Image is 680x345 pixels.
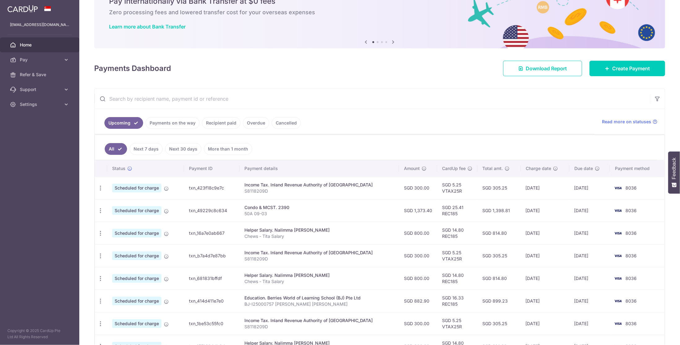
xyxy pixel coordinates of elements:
[437,290,477,312] td: SGD 16.33 REC185
[244,204,394,211] div: Condo & MCST. 2390
[109,24,186,30] a: Learn more about Bank Transfer
[184,222,239,244] td: txn_16a7e0ab667
[574,165,593,172] span: Due date
[477,199,521,222] td: SGD 1,398.81
[165,143,201,155] a: Next 30 days
[112,206,161,215] span: Scheduled for charge
[569,267,610,290] td: [DATE]
[671,158,677,179] span: Feedback
[244,250,394,256] div: Income Tax. Inland Revenue Authority of [GEOGRAPHIC_DATA]
[569,290,610,312] td: [DATE]
[437,222,477,244] td: SGD 14.80 REC185
[437,244,477,267] td: SGD 5.25 VTAX25R
[244,278,394,285] p: Chews - Tita Salary
[477,290,521,312] td: SGD 899.23
[569,244,610,267] td: [DATE]
[244,227,394,233] div: Helper Salary. Nalimma [PERSON_NAME]
[112,229,161,238] span: Scheduled for charge
[482,165,503,172] span: Total amt.
[625,298,637,304] span: 8036
[20,86,61,93] span: Support
[239,160,399,177] th: Payment details
[612,207,624,214] img: Bank Card
[244,317,394,324] div: Income Tax. Inland Revenue Authority of [GEOGRAPHIC_DATA]
[610,160,665,177] th: Payment method
[477,267,521,290] td: SGD 814.80
[129,143,163,155] a: Next 7 days
[569,222,610,244] td: [DATE]
[569,199,610,222] td: [DATE]
[477,312,521,335] td: SGD 305.25
[244,301,394,307] p: BJ-I25000757 [PERSON_NAME] [PERSON_NAME]
[442,165,466,172] span: CardUp fee
[612,184,624,192] img: Bank Card
[437,312,477,335] td: SGD 5.25 VTAX25R
[112,184,161,192] span: Scheduled for charge
[526,165,551,172] span: Charge date
[7,5,38,12] img: CardUp
[477,222,521,244] td: SGD 814.80
[112,297,161,305] span: Scheduled for charge
[112,165,125,172] span: Status
[521,267,569,290] td: [DATE]
[526,65,567,72] span: Download Report
[105,143,127,155] a: All
[521,312,569,335] td: [DATE]
[399,267,437,290] td: SGD 800.00
[104,117,143,129] a: Upcoming
[399,199,437,222] td: SGD 1,373.40
[184,290,239,312] td: txn_414d411e7e0
[612,320,624,327] img: Bank Card
[437,199,477,222] td: SGD 25.41 REC185
[602,119,657,125] a: Read more on statuses
[612,297,624,305] img: Bank Card
[94,63,171,74] h4: Payments Dashboard
[184,267,239,290] td: txn_681831bffdf
[109,9,650,16] h6: Zero processing fees and lowered transfer cost for your overseas expenses
[612,65,650,72] span: Create Payment
[521,244,569,267] td: [DATE]
[625,276,637,281] span: 8036
[20,57,61,63] span: Pay
[612,275,624,282] img: Bank Card
[569,177,610,199] td: [DATE]
[244,188,394,194] p: S8118209D
[612,229,624,237] img: Bank Card
[477,177,521,199] td: SGD 305.25
[20,72,61,78] span: Refer & Save
[184,244,239,267] td: txn_b7a4d7e87bb
[399,290,437,312] td: SGD 882.90
[146,117,200,129] a: Payments on the way
[184,177,239,199] td: txn_423f18c9e7c
[244,233,394,239] p: Chews - Tita Salary
[399,177,437,199] td: SGD 300.00
[625,208,637,213] span: 8036
[521,222,569,244] td: [DATE]
[112,319,161,328] span: Scheduled for charge
[399,222,437,244] td: SGD 800.00
[437,267,477,290] td: SGD 14.80 REC185
[399,244,437,267] td: SGD 300.00
[404,165,420,172] span: Amount
[503,61,582,76] a: Download Report
[521,290,569,312] td: [DATE]
[112,274,161,283] span: Scheduled for charge
[244,295,394,301] div: Education. Berries World of Learning School (BJ) Pte Ltd
[521,177,569,199] td: [DATE]
[20,101,61,107] span: Settings
[625,185,637,190] span: 8036
[272,117,301,129] a: Cancelled
[112,251,161,260] span: Scheduled for charge
[244,211,394,217] p: 50A 09-03
[94,89,650,109] input: Search by recipient name, payment id or reference
[202,117,240,129] a: Recipient paid
[437,177,477,199] td: SGD 5.25 VTAX25R
[612,252,624,260] img: Bank Card
[590,61,665,76] a: Create Payment
[244,256,394,262] p: S8118209D
[184,199,239,222] td: txn_49229c8c634
[243,117,269,129] a: Overdue
[399,312,437,335] td: SGD 300.00
[244,182,394,188] div: Income Tax. Inland Revenue Authority of [GEOGRAPHIC_DATA]
[20,42,61,48] span: Home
